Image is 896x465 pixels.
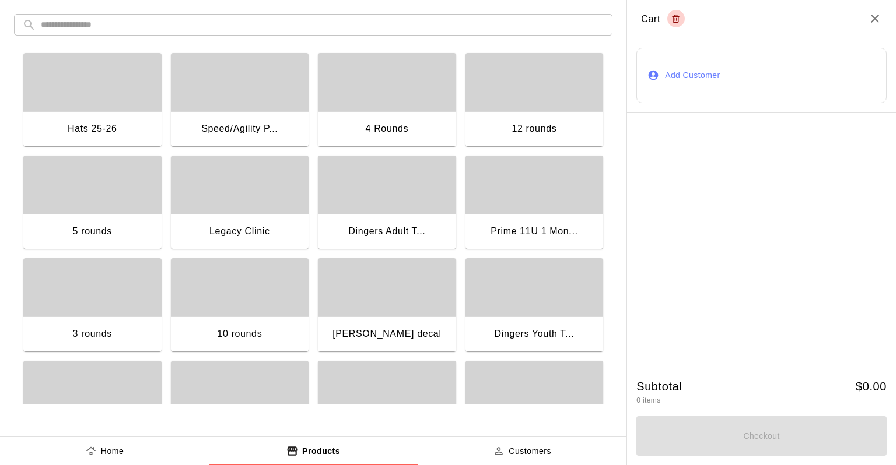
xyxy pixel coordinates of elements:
[318,361,456,456] button: 15 tokens
[856,379,887,394] h5: $ 0.00
[209,224,269,239] div: Legacy Clinic
[636,48,887,103] button: Add Customer
[366,121,409,136] div: 4 Rounds
[641,10,685,27] div: Cart
[171,53,309,149] button: Speed/Agility P...
[868,12,882,26] button: Close
[509,445,551,457] p: Customers
[23,361,162,456] button: 20 rounds
[73,224,112,239] div: 5 rounds
[101,445,124,457] p: Home
[302,445,340,457] p: Products
[667,10,685,27] button: Empty cart
[73,326,112,341] div: 3 rounds
[348,224,425,239] div: Dingers Adult T...
[171,156,309,251] button: Legacy Clinic
[171,258,309,354] button: 10 rounds
[495,326,575,341] div: Dingers Youth T...
[512,121,556,136] div: 12 rounds
[318,258,456,354] button: [PERSON_NAME] decal
[23,53,162,149] button: Hats 25-26
[332,326,441,341] div: [PERSON_NAME] decal
[171,361,309,456] button: Dingers Monthly...
[636,379,682,394] h5: Subtotal
[318,156,456,251] button: Dingers Adult T...
[466,361,604,456] button: Dugout Birthday...
[23,156,162,251] button: 5 rounds
[466,156,604,251] button: Prime 11U 1 Mon...
[466,258,604,354] button: Dingers Youth T...
[23,258,162,354] button: 3 rounds
[491,224,577,239] div: Prime 11U 1 Mon...
[636,396,660,404] span: 0 items
[318,53,456,149] button: 4 Rounds
[201,121,278,136] div: Speed/Agility P...
[217,326,262,341] div: 10 rounds
[68,121,117,136] div: Hats 25-26
[466,53,604,149] button: 12 rounds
